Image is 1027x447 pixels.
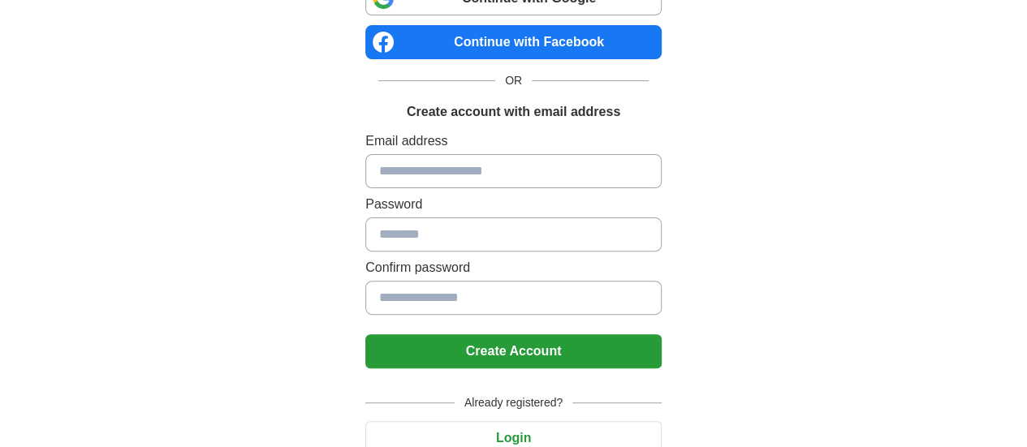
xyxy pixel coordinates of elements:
[455,394,572,411] span: Already registered?
[365,258,662,277] label: Confirm password
[495,72,532,89] span: OR
[365,131,662,151] label: Email address
[407,102,620,122] h1: Create account with email address
[365,195,662,214] label: Password
[365,431,662,445] a: Login
[365,25,662,59] a: Continue with Facebook
[365,334,662,368] button: Create Account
